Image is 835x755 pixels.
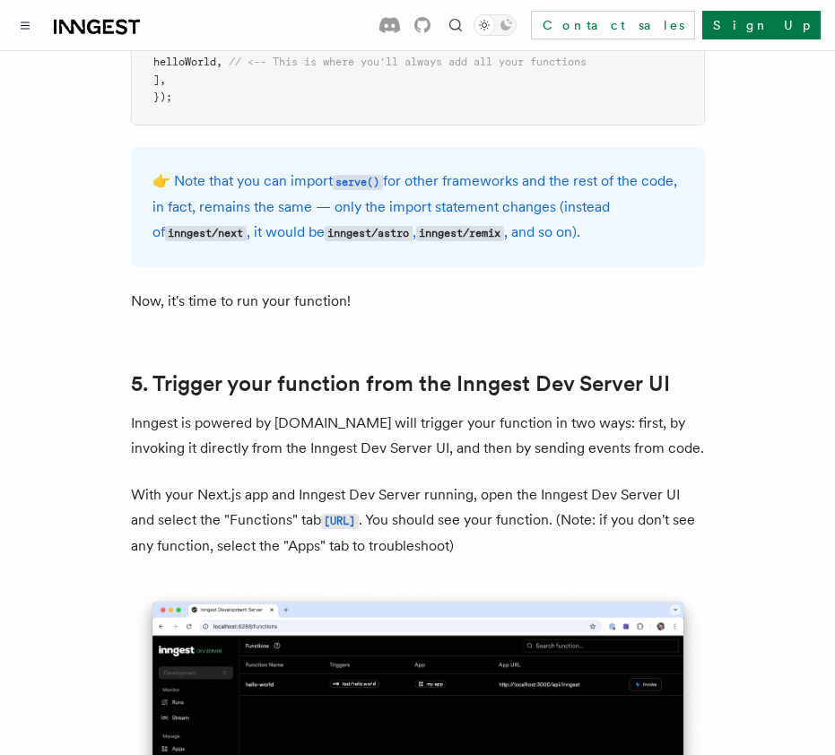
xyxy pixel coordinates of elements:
span: ] [153,74,160,86]
p: Now, it's time to run your function! [131,289,705,314]
button: Find something... [445,14,466,36]
code: inngest/astro [325,226,413,241]
code: [URL] [321,514,359,529]
a: Sign Up [702,11,821,39]
code: inngest/next [165,226,247,241]
span: , [216,56,222,68]
p: 👉 Note that you can import for other frameworks and the rest of the code, in fact, remains the sa... [152,169,683,246]
code: inngest/remix [416,226,504,241]
a: [URL] [321,511,359,528]
a: Contact sales [531,11,695,39]
span: // <-- This is where you'll always add all your functions [229,56,587,68]
a: serve() [333,172,383,189]
p: With your Next.js app and Inngest Dev Server running, open the Inngest Dev Server UI and select t... [131,482,705,559]
button: Toggle navigation [14,14,36,36]
span: helloWorld [153,56,216,68]
code: serve() [333,175,383,190]
button: Toggle dark mode [474,14,517,36]
a: 5. Trigger your function from the Inngest Dev Server UI [131,371,670,396]
p: Inngest is powered by [DOMAIN_NAME] will trigger your function in two ways: first, by invoking it... [131,411,705,461]
span: , [160,74,166,86]
span: }); [153,91,172,103]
